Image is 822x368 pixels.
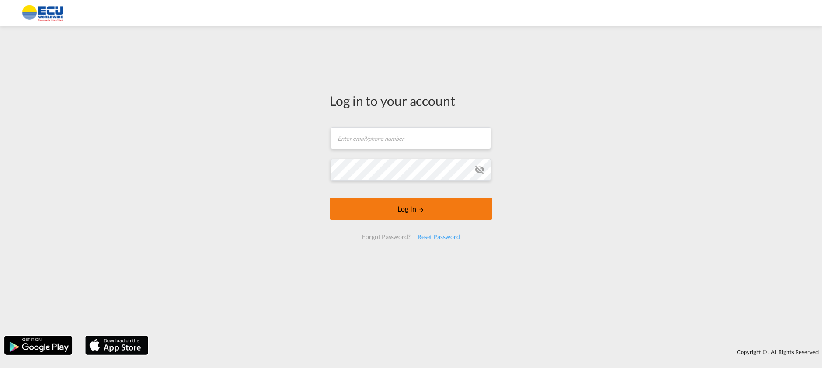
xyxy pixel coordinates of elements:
img: 6cccb1402a9411edb762cf9624ab9cda.png [13,3,72,23]
input: Enter email/phone number [331,127,491,149]
div: Forgot Password? [359,229,414,245]
img: google.png [3,335,73,356]
div: Log in to your account [330,91,492,110]
div: Reset Password [414,229,463,245]
img: apple.png [84,335,149,356]
md-icon: icon-eye-off [474,164,485,175]
div: Copyright © . All Rights Reserved [153,344,822,359]
button: LOGIN [330,198,492,220]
